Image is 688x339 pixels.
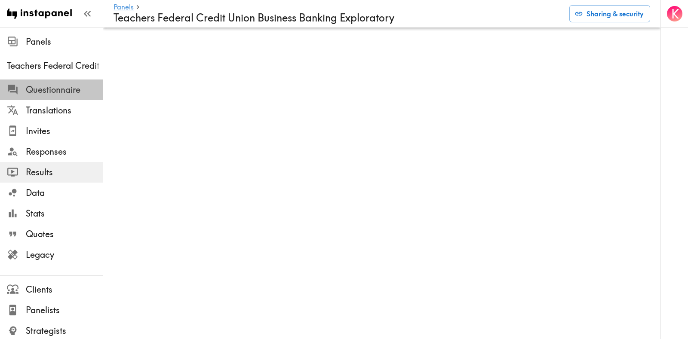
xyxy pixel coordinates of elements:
h4: Teachers Federal Credit Union Business Banking Exploratory [114,12,562,24]
button: K [666,5,683,22]
span: Panels [26,36,103,48]
span: Questionnaire [26,84,103,96]
button: Sharing & security [569,5,650,22]
span: Clients [26,284,103,296]
a: Panels [114,3,134,12]
span: Teachers Federal Credit Union Business Banking Exploratory [7,60,103,72]
span: Stats [26,208,103,220]
span: Panelists [26,304,103,316]
span: Strategists [26,325,103,337]
span: Translations [26,104,103,116]
span: Responses [26,146,103,158]
span: Data [26,187,103,199]
span: Legacy [26,249,103,261]
span: Quotes [26,228,103,240]
span: K [671,6,679,21]
span: Invites [26,125,103,137]
span: Results [26,166,103,178]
